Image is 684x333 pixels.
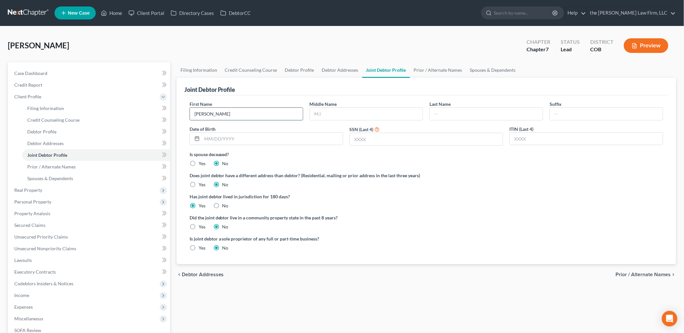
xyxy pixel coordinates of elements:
[27,152,67,158] span: Joint Debtor Profile
[168,7,217,19] a: Directory Cases
[27,164,76,169] span: Prior / Alternate Names
[98,7,125,19] a: Home
[624,38,668,53] button: Preview
[190,108,303,120] input: --
[190,214,663,221] label: Did the joint debtor live in a community property state in the past 8 years?
[22,114,170,126] a: Credit Counseling Course
[221,62,281,78] a: Credit Counseling Course
[9,208,170,219] a: Property Analysis
[9,231,170,243] a: Unsecured Priority Claims
[14,234,68,240] span: Unsecured Priority Claims
[8,41,69,50] span: [PERSON_NAME]
[217,7,254,19] a: DebtorCC
[177,272,224,277] button: chevron_left Debtor Addresses
[177,62,221,78] a: Filing Information
[550,101,562,107] label: Suffix
[27,141,64,146] span: Debtor Addresses
[14,269,56,275] span: Executory Contracts
[616,272,671,277] span: Prior / Alternate Names
[546,46,549,52] span: 7
[190,101,212,107] label: First Name
[662,311,678,327] div: Open Intercom Messenger
[199,181,205,188] label: Yes
[125,7,168,19] a: Client Portal
[190,235,423,242] label: Is joint debtor a sole proprietor of any full or part-time business?
[177,272,182,277] i: chevron_left
[14,82,42,88] span: Credit Report
[14,292,29,298] span: Income
[429,101,451,107] label: Last Name
[27,129,56,134] span: Debtor Profile
[222,181,229,188] label: No
[27,176,73,181] span: Spouses & Dependents
[190,151,663,158] label: Is spouse deceased?
[199,203,205,209] label: Yes
[22,161,170,173] a: Prior / Alternate Names
[671,272,676,277] i: chevron_right
[190,126,216,132] label: Date of Birth
[527,46,550,53] div: Chapter
[14,199,51,204] span: Personal Property
[318,62,362,78] a: Debtor Addresses
[510,133,663,145] input: XXXX
[494,7,553,19] input: Search by name...
[222,224,229,230] label: No
[22,138,170,149] a: Debtor Addresses
[22,103,170,114] a: Filing Information
[14,94,41,99] span: Client Profile
[182,272,224,277] span: Debtor Addresses
[561,46,580,53] div: Lead
[9,79,170,91] a: Credit Report
[202,133,343,145] input: MM/DD/YYYY
[510,126,534,132] label: ITIN (Last 4)
[22,173,170,184] a: Spouses & Dependents
[222,203,229,209] label: No
[527,38,550,46] div: Chapter
[222,160,229,167] label: No
[14,246,76,251] span: Unsecured Nonpriority Claims
[565,7,586,19] a: Help
[410,62,466,78] a: Prior / Alternate Names
[9,266,170,278] a: Executory Contracts
[590,38,614,46] div: District
[14,304,33,310] span: Expenses
[616,272,676,277] button: Prior / Alternate Names chevron_right
[22,149,170,161] a: Joint Debtor Profile
[184,86,235,93] div: Joint Debtor Profile
[281,62,318,78] a: Debtor Profile
[466,62,520,78] a: Spouses & Dependents
[561,38,580,46] div: Status
[14,70,47,76] span: Case Dashboard
[68,11,90,16] span: New Case
[310,101,337,107] label: Middle Name
[22,126,170,138] a: Debtor Profile
[430,108,543,120] input: --
[27,105,64,111] span: Filing Information
[14,281,73,286] span: Codebtors Insiders & Notices
[587,7,676,19] a: the [PERSON_NAME] Law Firm, LLC
[590,46,614,53] div: COB
[350,126,374,133] label: SSN (Last 4)
[9,254,170,266] a: Lawsuits
[9,243,170,254] a: Unsecured Nonpriority Claims
[199,224,205,230] label: Yes
[14,316,43,321] span: Miscellaneous
[190,172,663,179] label: Does joint debtor have a different address than debtor? (Residential, mailing or prior address in...
[27,117,80,123] span: Credit Counseling Course
[199,245,205,251] label: Yes
[362,62,410,78] a: Joint Debtor Profile
[14,211,50,216] span: Property Analysis
[550,108,663,120] input: --
[14,187,42,193] span: Real Property
[14,222,45,228] span: Secured Claims
[14,327,41,333] span: SOFA Review
[310,108,423,120] input: M.I
[9,219,170,231] a: Secured Claims
[190,193,663,200] label: Has joint debtor lived in jurisdiction for 180 days?
[9,68,170,79] a: Case Dashboard
[350,133,503,145] input: XXXX
[199,160,205,167] label: Yes
[14,257,32,263] span: Lawsuits
[222,245,229,251] label: No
